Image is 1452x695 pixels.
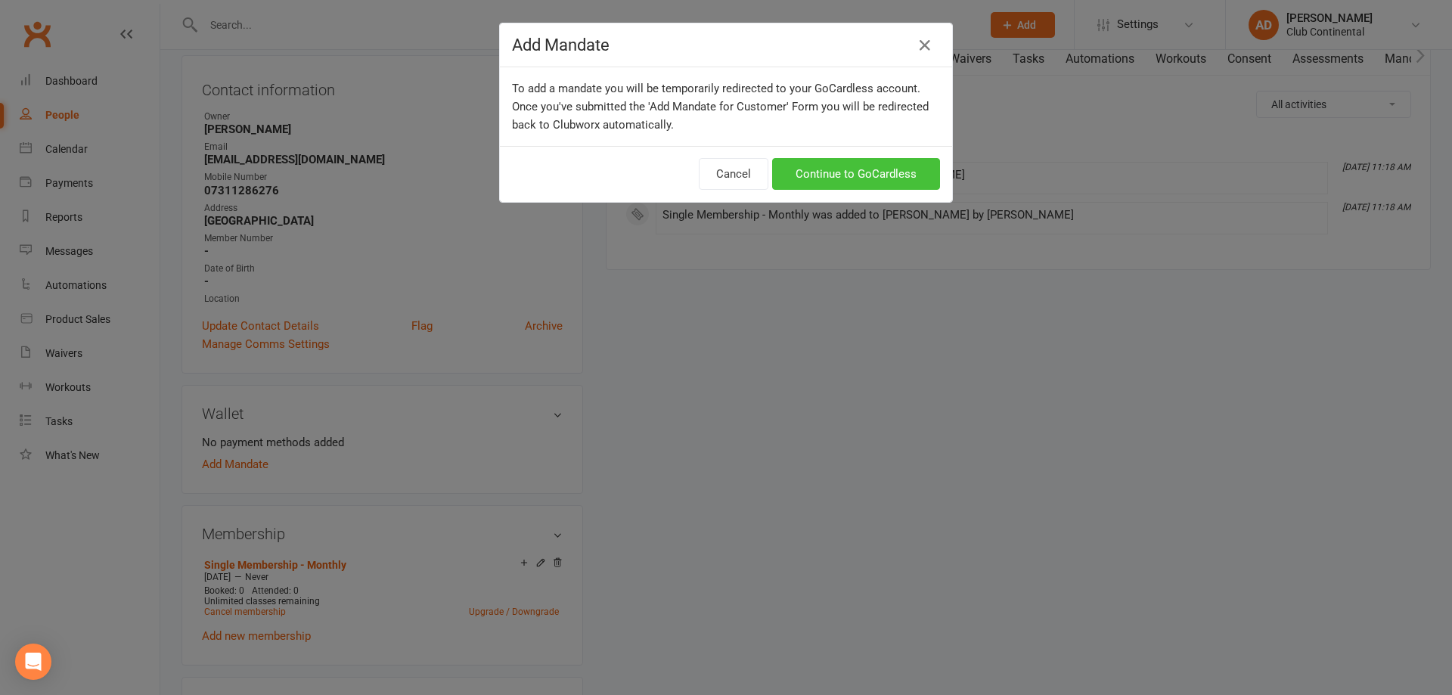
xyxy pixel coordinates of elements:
button: Close [913,33,937,57]
a: Continue to GoCardless [772,158,940,190]
div: To add a mandate you will be temporarily redirected to your GoCardless account. Once you've submi... [500,67,952,146]
button: Cancel [699,158,768,190]
div: Open Intercom Messenger [15,644,51,680]
h4: Add Mandate [512,36,940,54]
